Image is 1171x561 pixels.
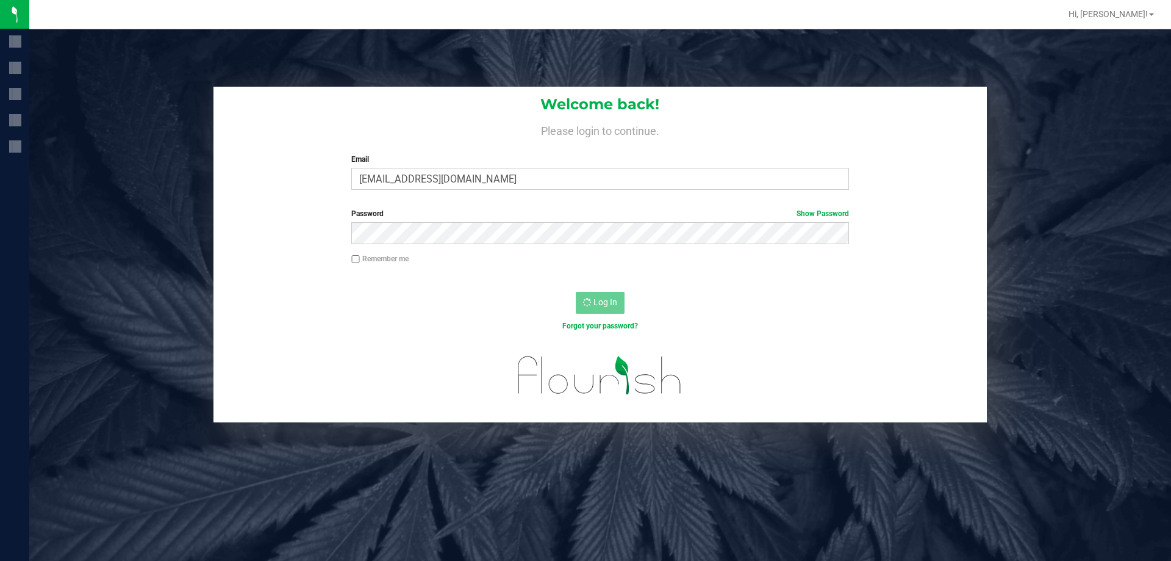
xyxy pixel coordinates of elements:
[576,292,625,314] button: Log In
[351,255,360,264] input: Remember me
[797,209,849,218] a: Show Password
[351,253,409,264] label: Remember me
[351,154,848,165] label: Email
[562,322,638,330] a: Forgot your password?
[1069,9,1148,19] span: Hi, [PERSON_NAME]!
[213,122,987,137] h4: Please login to continue.
[351,209,384,218] span: Password
[503,344,697,407] img: flourish_logo.svg
[213,96,987,112] h1: Welcome back!
[593,297,617,307] span: Log In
